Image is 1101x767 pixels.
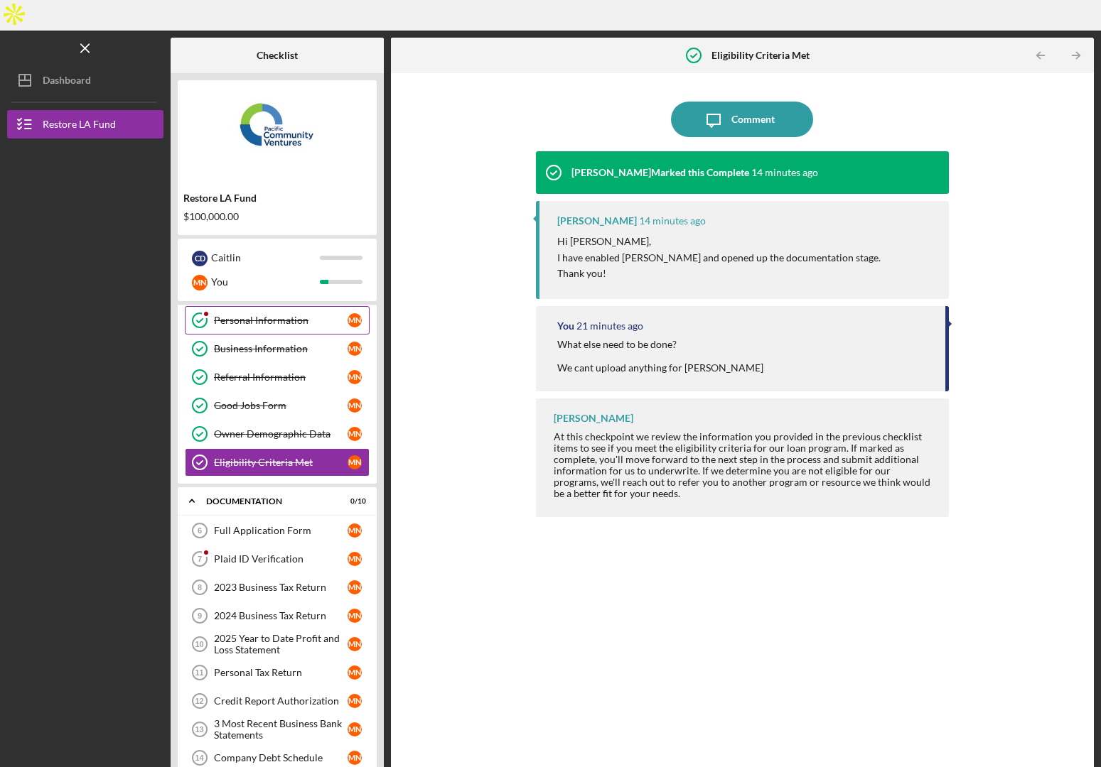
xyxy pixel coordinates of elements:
[192,275,208,290] div: M N
[43,66,91,98] div: Dashboard
[185,391,370,420] a: Good Jobs FormMN
[214,457,348,468] div: Eligibility Criteria Met
[198,555,202,563] tspan: 7
[214,752,348,763] div: Company Debt Schedule
[214,718,348,741] div: 3 Most Recent Business Bank Statements
[198,526,202,535] tspan: 6
[7,110,163,138] button: Restore LA Fund
[185,602,370,630] a: 92024 Business Tax ReturnMN
[348,455,362,469] div: M N
[195,754,204,762] tspan: 14
[348,370,362,384] div: M N
[183,211,371,222] div: $100,000.00
[198,583,202,592] tspan: 8
[185,363,370,391] a: Referral InformationMN
[7,66,163,94] button: Dashboard
[214,428,348,440] div: Owner Demographic Data
[185,715,370,744] a: 133 Most Recent Business Bank StatementsMN
[214,525,348,536] div: Full Application Form
[711,50,810,61] b: Eligibility Criteria Met
[348,342,362,356] div: M N
[195,725,203,734] tspan: 13
[557,215,637,227] div: [PERSON_NAME]
[340,497,366,506] div: 0 / 10
[214,582,348,593] div: 2023 Business Tax Return
[348,722,362,736] div: M N
[185,545,370,573] a: 7Plaid ID VerificationMN
[348,313,362,327] div: M N
[214,667,348,678] div: Personal Tax Return
[214,400,348,411] div: Good Jobs Form
[183,192,371,204] div: Restore LA Fund
[557,339,763,373] div: What else need to be done? We cant upload anything for [PERSON_NAME]
[214,553,348,565] div: Plaid ID Verification
[185,334,370,363] a: Business InformationMN
[348,523,362,538] div: M N
[195,668,203,677] tspan: 11
[557,320,574,332] div: You
[214,343,348,354] div: Business Information
[185,573,370,602] a: 82023 Business Tax ReturnMN
[557,266,881,281] p: Thank you!
[557,234,881,249] p: Hi [PERSON_NAME],
[671,102,813,137] button: Comment
[185,687,370,715] a: 12Credit Report AuthorizationMN
[257,50,298,61] b: Checklist
[348,751,362,765] div: M N
[198,611,202,620] tspan: 9
[211,270,320,294] div: You
[185,658,370,687] a: 11Personal Tax ReturnMN
[214,610,348,621] div: 2024 Business Tax Return
[195,697,203,705] tspan: 12
[348,552,362,566] div: M N
[348,398,362,413] div: M N
[557,250,881,266] p: I have enabled [PERSON_NAME] and opened up the documentation stage.
[751,167,818,178] time: 2025-10-14 19:13
[185,516,370,545] a: 6Full Application FormMN
[192,251,208,266] div: C D
[214,315,348,326] div: Personal Information
[185,448,370,477] a: Eligibility Criteria MetMN
[185,630,370,658] a: 102025 Year to Date Profit and Loss StatementMN
[43,110,116,142] div: Restore LA Fund
[348,665,362,680] div: M N
[554,413,633,424] div: [PERSON_NAME]
[576,320,643,332] time: 2025-10-14 19:07
[571,167,749,178] div: [PERSON_NAME] Marked this Complete
[731,102,775,137] div: Comment
[211,246,320,270] div: Caitlin
[348,427,362,441] div: M N
[214,695,348,707] div: Credit Report Authorization
[178,87,377,173] img: Product logo
[185,420,370,448] a: Owner Demographic DataMN
[639,215,706,227] time: 2025-10-14 19:13
[214,633,348,656] div: 2025 Year to Date Profit and Loss Statement
[348,580,362,594] div: M N
[195,640,203,648] tspan: 10
[348,637,362,651] div: M N
[554,431,935,500] div: At this checkpoint we review the information you provided in the previous checklist items to see ...
[185,306,370,334] a: Personal InformationMN
[214,371,348,383] div: Referral Information
[348,694,362,708] div: M N
[206,497,331,506] div: Documentation
[348,609,362,623] div: M N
